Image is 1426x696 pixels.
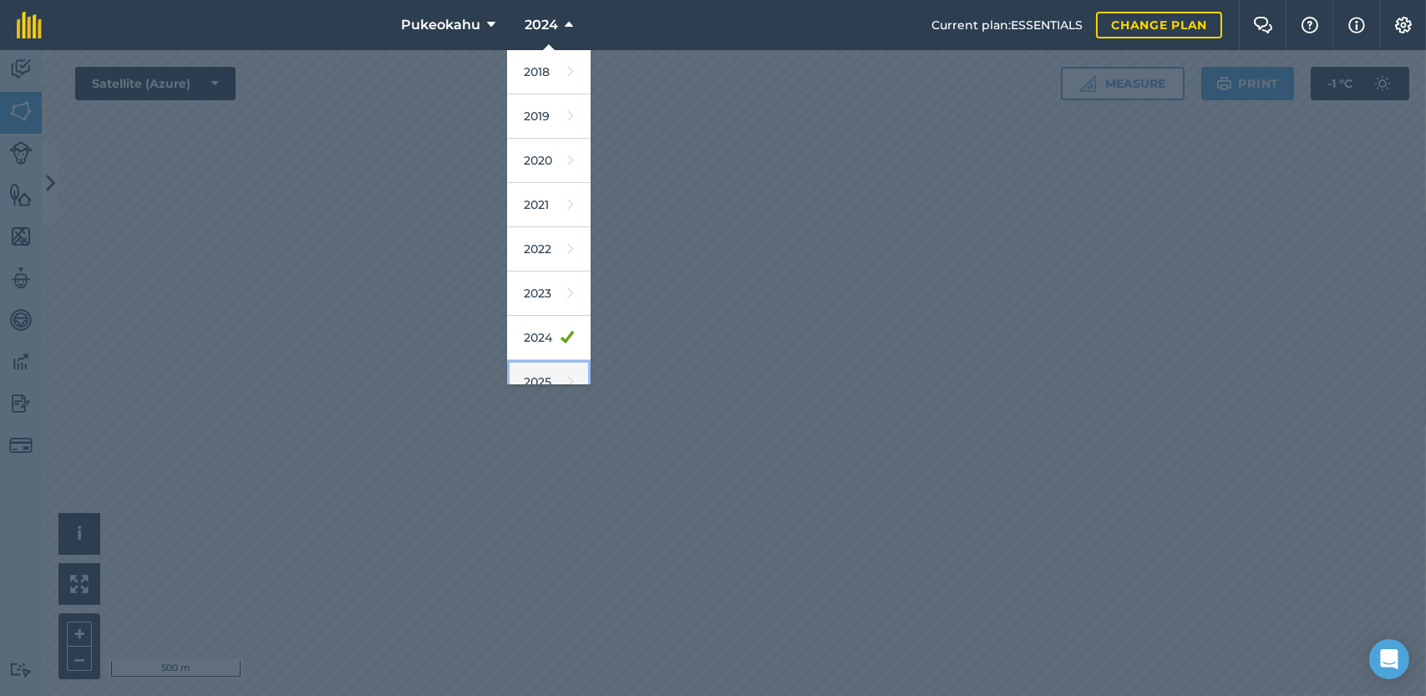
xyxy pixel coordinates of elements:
a: 2019 [507,94,591,139]
img: svg+xml;base64,PHN2ZyB4bWxucz0iaHR0cDovL3d3dy53My5vcmcvMjAwMC9zdmciIHdpZHRoPSIxNyIgaGVpZ2h0PSIxNy... [1348,15,1365,35]
a: Change plan [1096,12,1222,38]
img: A question mark icon [1300,17,1320,33]
span: 2024 [525,15,558,35]
a: 2023 [507,272,591,316]
a: 2024 [507,316,591,360]
a: 2021 [507,183,591,227]
a: 2018 [507,50,591,94]
span: Current plan : ESSENTIALS [931,16,1083,34]
a: 2020 [507,139,591,183]
img: Two speech bubbles overlapping with the left bubble in the forefront [1253,17,1273,33]
a: 2022 [507,227,591,272]
a: 2025 [507,360,591,404]
img: fieldmargin Logo [17,12,42,38]
img: A cog icon [1393,17,1413,33]
div: Open Intercom Messenger [1369,639,1409,679]
span: Pukeokahu [401,15,480,35]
